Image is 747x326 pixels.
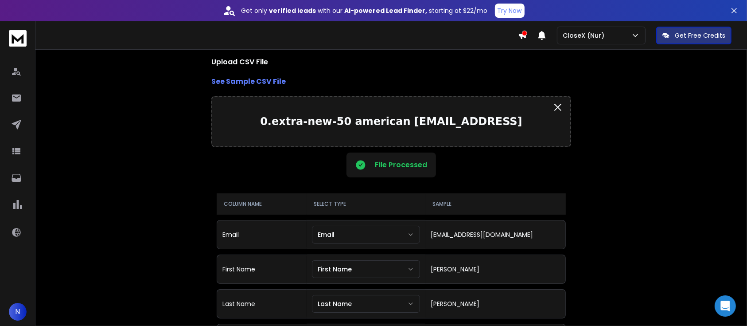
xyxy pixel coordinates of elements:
th: SAMPLE [425,193,566,215]
div: [PERSON_NAME] [431,299,560,308]
p: 0.extra-new-50 american [EMAIL_ADDRESS] [219,114,563,129]
strong: AI-powered Lead Finder, [345,6,428,15]
strong: See Sample CSV File [211,76,286,86]
div: Open Intercom Messenger [715,295,736,317]
button: Try Now [495,4,525,18]
p: Get only with our starting at $22/mo [241,6,488,15]
button: Get Free Credits [656,27,731,44]
p: File Processed [375,160,427,170]
button: N [9,303,27,321]
button: Last Name [312,295,420,313]
img: logo [9,30,27,47]
td: Last Name [217,289,307,318]
p: Try Now [498,6,522,15]
p: Get Free Credits [675,31,725,40]
td: Email [217,220,307,249]
strong: verified leads [269,6,316,15]
td: First Name [217,255,307,284]
th: SELECT TYPE [307,193,425,215]
th: COLUMN NAME [217,193,307,215]
a: See Sample CSV File [211,76,571,87]
button: First Name [312,260,420,278]
h1: Upload CSV File [211,57,571,67]
button: Email [312,226,420,244]
div: [EMAIL_ADDRESS][DOMAIN_NAME] [431,230,560,239]
div: [PERSON_NAME] [431,265,560,274]
p: CloseX (Nur) [563,31,608,40]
